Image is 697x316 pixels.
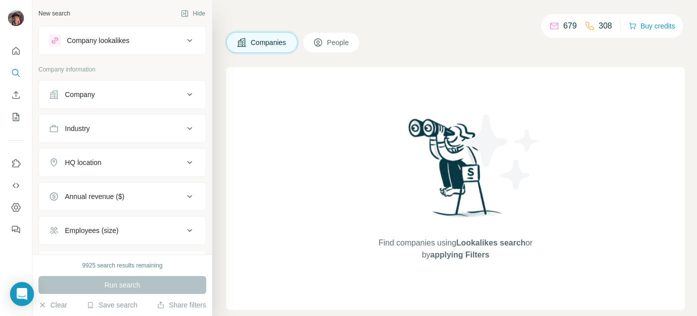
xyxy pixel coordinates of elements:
div: Annual revenue ($) [65,191,124,201]
button: Feedback [8,220,24,238]
button: HQ location [39,150,206,174]
img: Surfe Illustration - Woman searching with binoculars [404,116,508,227]
img: Avatar [8,10,24,26]
button: Employees (size) [39,218,206,242]
div: Open Intercom Messenger [10,282,34,306]
button: Quick start [8,42,24,60]
span: People [327,37,350,47]
div: Company [65,89,95,99]
button: Annual revenue ($) [39,184,206,208]
div: Industry [65,123,90,133]
div: Company lookalikes [67,35,129,45]
div: New search [38,9,70,18]
button: Enrich CSV [8,86,24,104]
button: Use Surfe API [8,176,24,194]
p: 308 [599,20,612,32]
button: My lists [8,108,24,126]
button: Save search [86,300,137,310]
button: Technologies [39,252,206,276]
span: applying Filters [430,250,489,259]
p: 679 [563,20,577,32]
button: Hide [174,6,212,21]
button: Industry [39,116,206,140]
span: Companies [251,37,287,47]
button: Clear [38,300,67,310]
button: Company lookalikes [39,28,206,52]
button: Company [39,82,206,106]
button: Share filters [157,300,206,310]
h4: Search [226,12,685,26]
div: HQ location [65,157,101,167]
img: Surfe Illustration - Stars [456,107,546,197]
span: Find companies using or by [375,237,535,261]
div: Employees (size) [65,225,118,235]
span: Lookalikes search [456,238,526,247]
button: Buy credits [629,19,675,33]
button: Search [8,64,24,82]
p: Company information [38,65,206,74]
button: Dashboard [8,198,24,216]
button: Use Surfe on LinkedIn [8,154,24,172]
div: 9925 search results remaining [82,261,163,270]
